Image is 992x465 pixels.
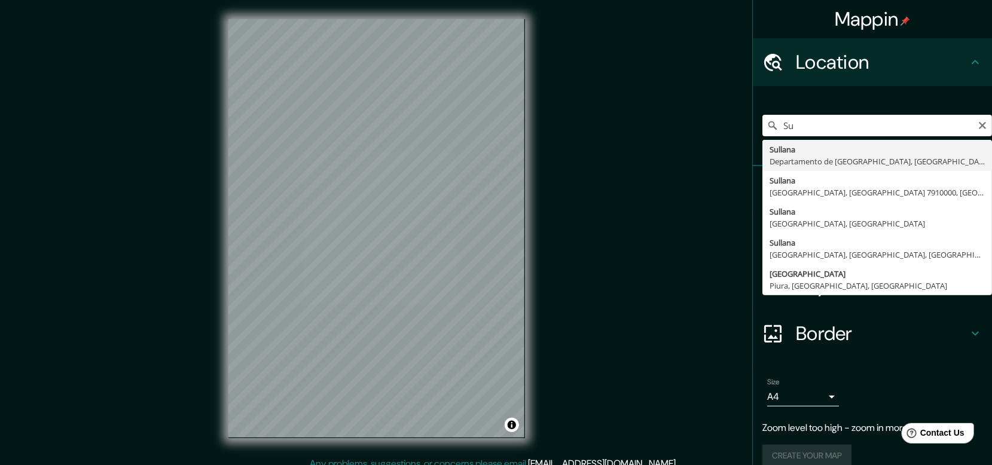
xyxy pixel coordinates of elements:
label: Size [767,377,780,387]
button: Clear [978,119,987,130]
div: Location [753,38,992,86]
h4: Layout [796,274,968,298]
div: [GEOGRAPHIC_DATA] [770,268,985,280]
canvas: Map [228,19,525,438]
div: Piura, [GEOGRAPHIC_DATA], [GEOGRAPHIC_DATA] [770,280,985,292]
div: Sullana [770,237,985,249]
div: A4 [767,387,839,406]
div: [GEOGRAPHIC_DATA], [GEOGRAPHIC_DATA] [770,218,985,230]
div: [GEOGRAPHIC_DATA], [GEOGRAPHIC_DATA], [GEOGRAPHIC_DATA] [770,249,985,261]
iframe: Help widget launcher [886,418,979,452]
div: Departamento de [GEOGRAPHIC_DATA], [GEOGRAPHIC_DATA] [770,155,985,167]
div: Pins [753,166,992,214]
div: Layout [753,262,992,310]
div: Sullana [770,143,985,155]
div: Border [753,310,992,357]
h4: Location [796,50,968,74]
button: Toggle attribution [505,418,519,432]
div: Style [753,214,992,262]
h4: Border [796,322,968,345]
img: pin-icon.png [901,16,910,26]
h4: Mappin [835,7,911,31]
div: [GEOGRAPHIC_DATA], [GEOGRAPHIC_DATA] 7910000, [GEOGRAPHIC_DATA] [770,186,985,198]
div: Sullana [770,206,985,218]
input: Pick your city or area [762,115,992,136]
div: Sullana [770,175,985,186]
p: Zoom level too high - zoom in more [762,421,982,435]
